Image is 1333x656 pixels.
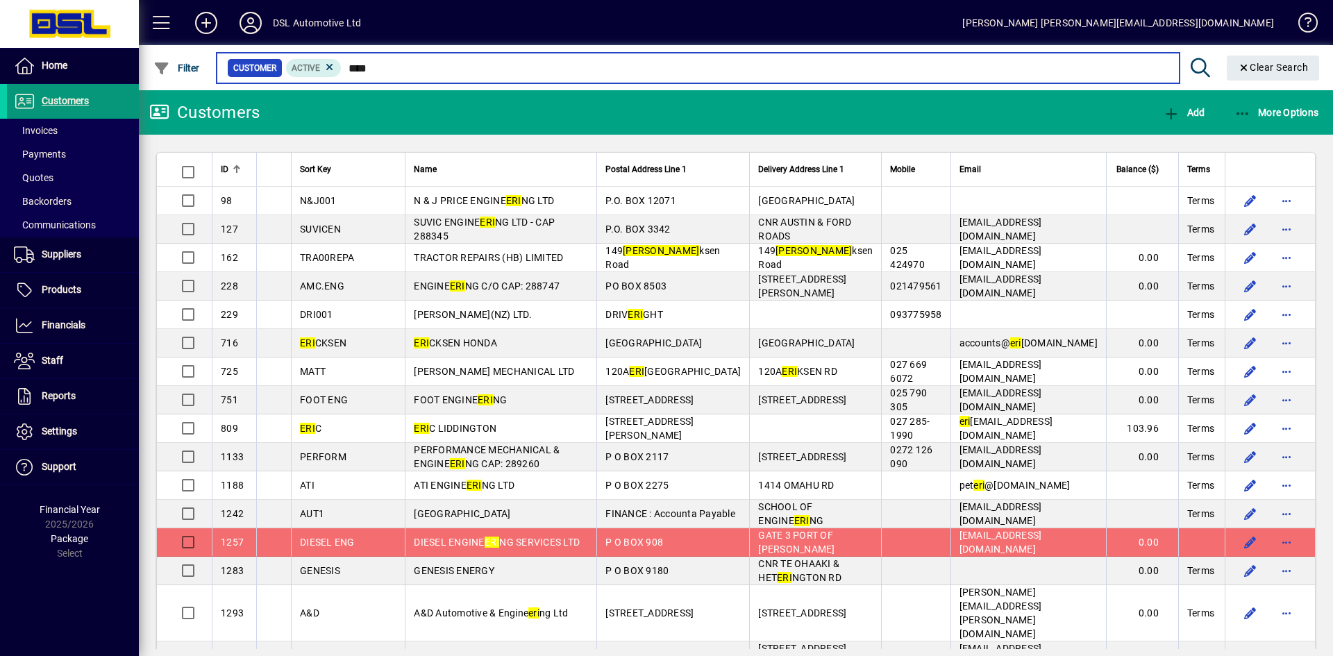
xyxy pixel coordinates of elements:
td: 0.00 [1106,329,1178,358]
span: [EMAIL_ADDRESS][DOMAIN_NAME] [959,245,1042,270]
td: 0.00 [1106,386,1178,414]
button: More Options [1231,100,1323,125]
span: 1257 [221,537,244,548]
span: Terms [1187,279,1214,293]
div: Email [959,162,1098,177]
button: More options [1275,602,1298,624]
span: [EMAIL_ADDRESS][DOMAIN_NAME] [959,274,1042,298]
span: 127 [221,224,238,235]
button: Edit [1239,218,1261,240]
span: 229 [221,309,238,320]
a: Home [7,49,139,83]
button: More options [1275,560,1298,582]
span: SUVICEN [300,224,341,235]
span: [EMAIL_ADDRESS][DOMAIN_NAME] [959,501,1042,526]
span: 120A KSEN RD [758,366,837,377]
span: ATI ENGINE NG LTD [414,480,514,491]
span: [PERSON_NAME][EMAIL_ADDRESS][PERSON_NAME][DOMAIN_NAME] [959,587,1042,639]
span: Suppliers [42,249,81,260]
span: [STREET_ADDRESS] [605,607,694,619]
span: DIESEL ENGINE NG SERVICES LTD [414,537,580,548]
span: Support [42,461,76,472]
span: Terms [1187,450,1214,464]
span: 809 [221,423,238,434]
em: ERI [628,309,643,320]
a: Financials [7,308,139,343]
span: pet @[DOMAIN_NAME] [959,480,1071,491]
span: Invoices [14,125,58,136]
div: Balance ($) [1115,162,1171,177]
a: Reports [7,379,139,414]
span: [EMAIL_ADDRESS][DOMAIN_NAME] [959,387,1042,412]
span: Terms [1187,308,1214,321]
span: Add [1163,107,1205,118]
em: ERI [450,280,465,292]
td: 0.00 [1106,585,1178,641]
span: FINANCE : Accounta Payable [605,508,735,519]
span: 751 [221,394,238,405]
span: Terms [1187,251,1214,264]
button: More options [1275,417,1298,439]
span: Package [51,533,88,544]
span: TRA00REPA [300,252,354,263]
span: [STREET_ADDRESS] [758,451,846,462]
a: Knowledge Base [1288,3,1316,48]
span: [STREET_ADDRESS] [758,607,846,619]
span: [GEOGRAPHIC_DATA] [758,337,855,348]
span: PO BOX 8503 [605,280,666,292]
span: Terms [1187,336,1214,350]
em: ERI [414,337,429,348]
span: 093775958 [890,309,941,320]
em: ERI [485,537,500,548]
td: 0.00 [1106,272,1178,301]
span: Settings [42,426,77,437]
span: DRIV GHT [605,309,663,320]
div: Mobile [890,162,941,177]
button: More options [1275,446,1298,468]
span: [GEOGRAPHIC_DATA] [414,508,510,519]
span: A&D [300,607,319,619]
em: [PERSON_NAME] [776,245,852,256]
span: DRI001 [300,309,333,320]
span: 120A [GEOGRAPHIC_DATA] [605,366,741,377]
button: Profile [228,10,273,35]
span: CKSEN [300,337,346,348]
span: A&D Automotive & Engine ng Ltd [414,607,568,619]
em: ERI [506,195,521,206]
span: SUVIC ENGINE NG LTD - CAP 288345 [414,217,555,242]
span: PERFORM [300,451,346,462]
span: 027 285-1990 [890,416,930,441]
span: Name [414,162,437,177]
a: Communications [7,213,139,237]
span: 149 ksen Road [758,245,873,270]
button: More options [1275,360,1298,382]
span: PERFORMANCE MECHANICAL & ENGINE NG CAP: 289260 [414,444,560,469]
span: GATE 3 PORT OF [PERSON_NAME] [758,530,835,555]
span: Communications [14,219,96,230]
a: Settings [7,414,139,449]
span: [STREET_ADDRESS][PERSON_NAME] [758,274,846,298]
span: Staff [42,355,63,366]
button: Edit [1239,531,1261,553]
span: 1188 [221,480,244,491]
a: Staff [7,344,139,378]
button: More options [1275,246,1298,269]
span: [EMAIL_ADDRESS][DOMAIN_NAME] [959,530,1042,555]
button: Edit [1239,275,1261,297]
span: 025 424970 [890,245,925,270]
span: 021479561 [890,280,941,292]
span: Terms [1187,507,1214,521]
span: C [300,423,321,434]
em: ERI [300,337,315,348]
em: ERI [794,515,810,526]
span: 0272 126 090 [890,444,932,469]
span: MATT [300,366,326,377]
span: Payments [14,149,66,160]
button: Edit [1239,446,1261,468]
td: 0.00 [1106,443,1178,471]
span: Terms [1187,222,1214,236]
span: P O BOX 2117 [605,451,669,462]
span: [GEOGRAPHIC_DATA] [605,337,702,348]
span: N & J PRICE ENGINE NG LTD [414,195,554,206]
span: [PERSON_NAME] MECHANICAL LTD [414,366,574,377]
